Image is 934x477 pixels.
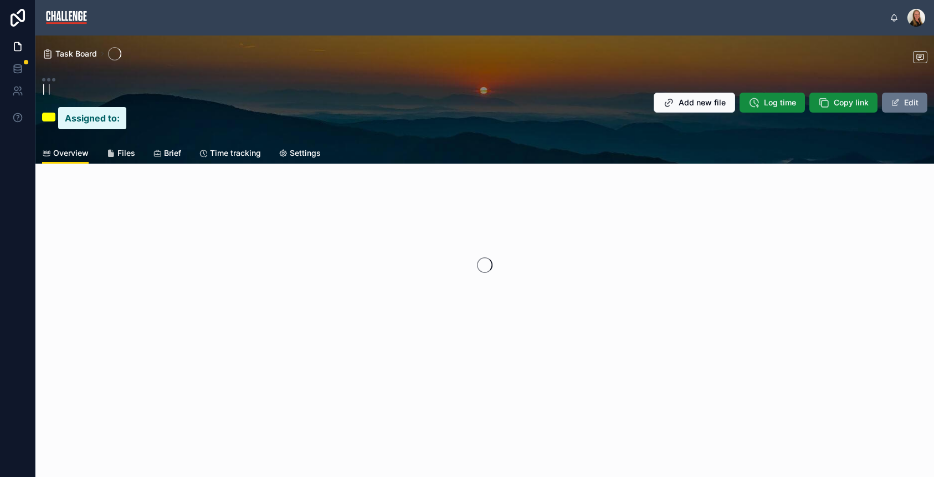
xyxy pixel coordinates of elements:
[740,93,805,113] button: Log time
[55,48,97,59] span: Task Board
[42,83,126,96] p: | |
[809,93,877,113] button: Copy link
[210,148,261,159] span: Time tracking
[290,148,321,159] span: Settings
[117,148,135,159] span: Files
[679,97,726,108] span: Add new file
[164,148,181,159] span: Brief
[654,93,735,113] button: Add new file
[834,97,869,108] span: Copy link
[764,97,796,108] span: Log time
[42,143,89,164] a: Overview
[44,9,89,27] img: App logo
[97,6,890,10] div: scrollable content
[106,143,135,165] a: Files
[153,143,181,165] a: Brief
[53,148,89,159] span: Overview
[199,143,261,165] a: Time tracking
[279,143,321,165] a: Settings
[58,107,126,129] mark: Assigned to:
[882,93,927,113] button: Edit
[42,48,97,59] a: Task Board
